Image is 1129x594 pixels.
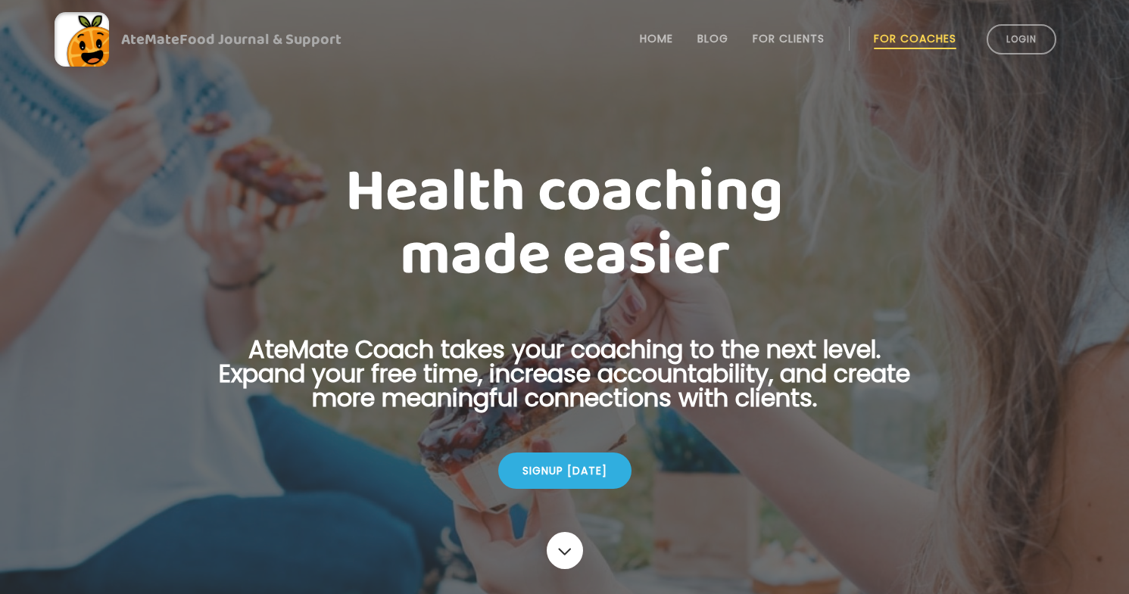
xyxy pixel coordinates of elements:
a: Login [987,24,1056,54]
a: AteMateFood Journal & Support [55,12,1074,67]
span: Food Journal & Support [179,27,342,51]
a: For Clients [753,33,825,45]
a: Blog [697,33,728,45]
a: Home [640,33,673,45]
div: AteMate [109,27,342,51]
div: Signup [DATE] [498,452,632,489]
h1: Health coaching made easier [195,160,934,288]
p: AteMate Coach takes your coaching to the next level. Expand your free time, increase accountabili... [195,337,934,428]
a: For Coaches [874,33,956,45]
